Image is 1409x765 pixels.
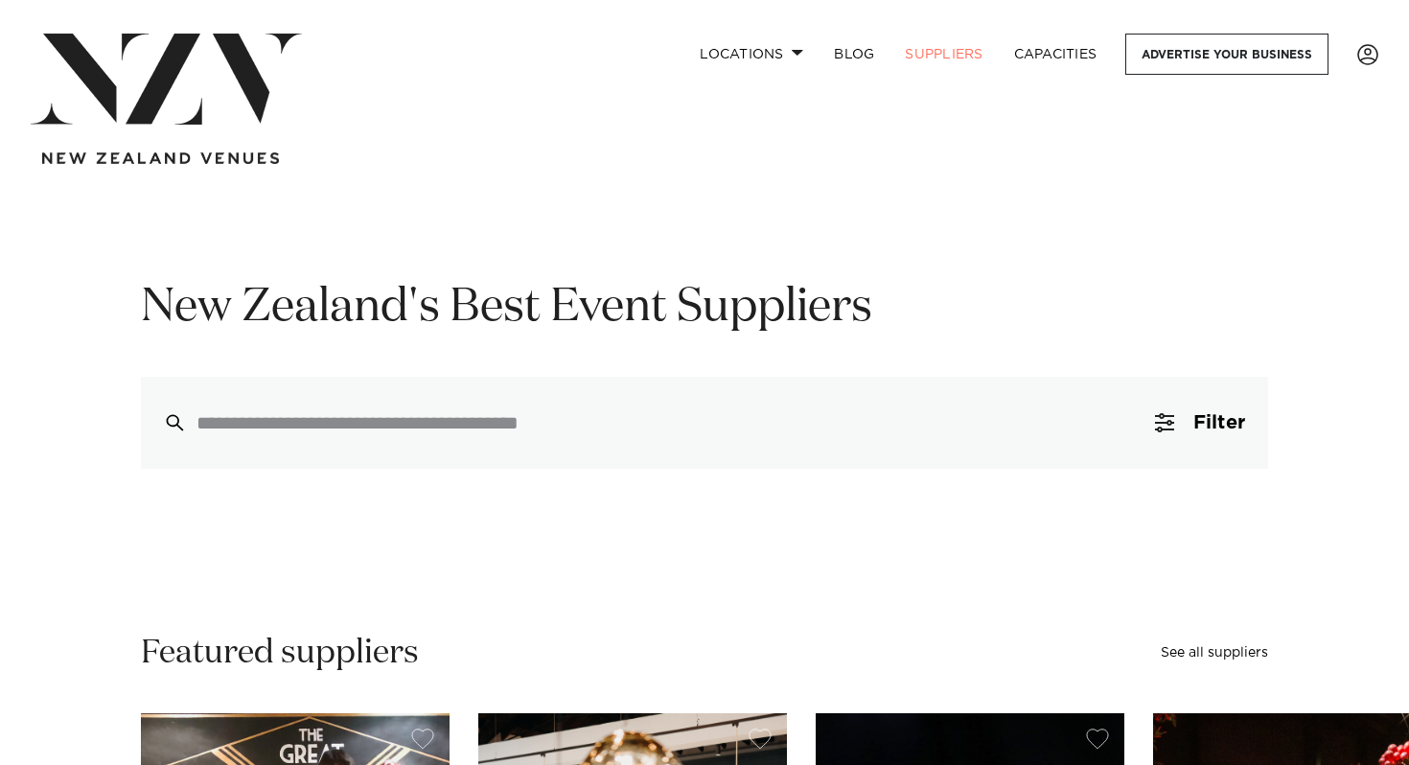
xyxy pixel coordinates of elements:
[684,34,819,75] a: Locations
[889,34,998,75] a: SUPPLIERS
[141,632,419,675] h2: Featured suppliers
[31,34,302,125] img: nzv-logo.png
[1193,413,1245,432] span: Filter
[1125,34,1328,75] a: Advertise your business
[141,278,1268,338] h1: New Zealand's Best Event Suppliers
[42,152,279,165] img: new-zealand-venues-text.png
[1161,646,1268,660] a: See all suppliers
[999,34,1113,75] a: Capacities
[819,34,889,75] a: BLOG
[1132,377,1268,469] button: Filter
